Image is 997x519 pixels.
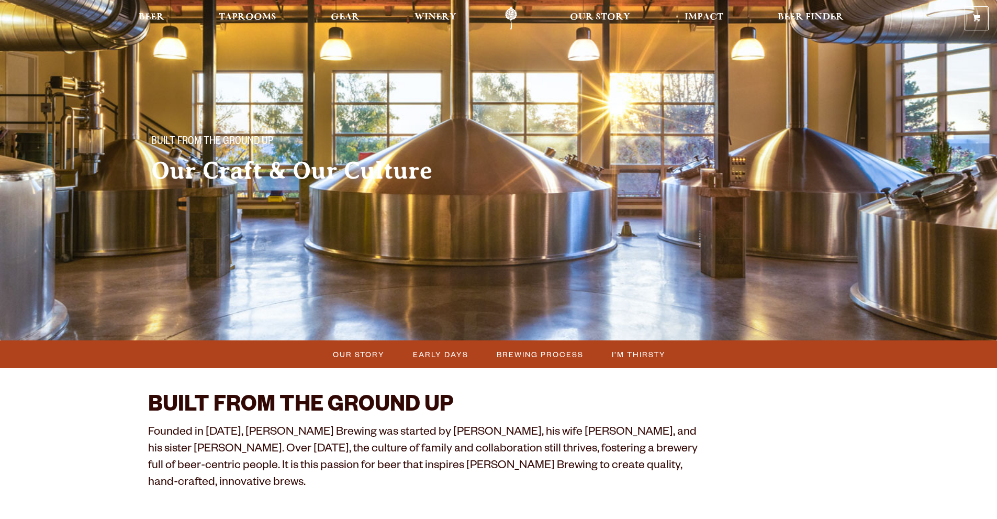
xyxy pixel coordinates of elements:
[606,347,671,362] a: I’m Thirsty
[148,394,701,419] h2: BUILT FROM THE GROUND UP
[148,425,701,492] p: Founded in [DATE], [PERSON_NAME] Brewing was started by [PERSON_NAME], his wife [PERSON_NAME], an...
[497,347,584,362] span: Brewing Process
[415,13,456,21] span: Winery
[139,13,164,21] span: Beer
[490,347,589,362] a: Brewing Process
[331,13,360,21] span: Gear
[678,7,730,30] a: Impact
[413,347,468,362] span: Early Days
[491,7,531,30] a: Odell Home
[212,7,283,30] a: Taprooms
[612,347,666,362] span: I’m Thirsty
[151,158,478,184] h2: Our Craft & Our Culture
[778,13,844,21] span: Beer Finder
[570,13,630,21] span: Our Story
[771,7,850,30] a: Beer Finder
[151,136,273,149] span: Built From The Ground Up
[408,7,463,30] a: Winery
[563,7,637,30] a: Our Story
[132,7,171,30] a: Beer
[407,347,474,362] a: Early Days
[333,347,385,362] span: Our Story
[327,347,390,362] a: Our Story
[219,13,276,21] span: Taprooms
[685,13,723,21] span: Impact
[324,7,366,30] a: Gear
